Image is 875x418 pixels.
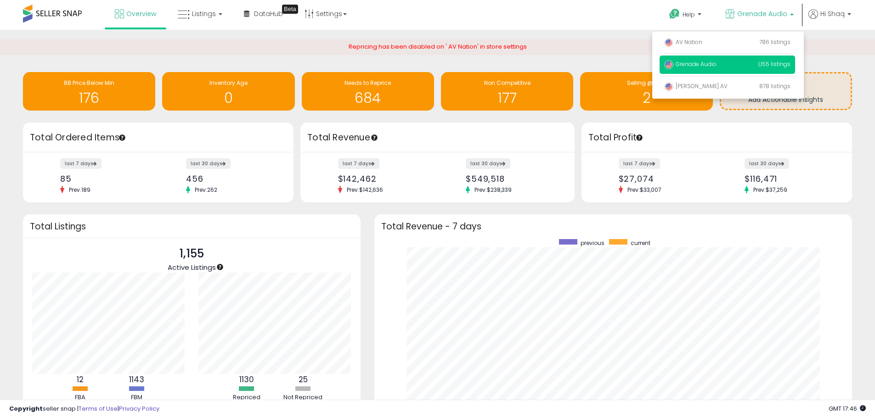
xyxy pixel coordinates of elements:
[446,90,569,106] h1: 177
[299,374,308,385] b: 25
[60,158,102,169] label: last 7 days
[302,72,434,111] a: Needs to Reprice 684
[219,393,274,402] div: Repriced
[344,79,391,87] span: Needs to Reprice
[669,8,680,20] i: Get Help
[745,158,789,169] label: last 30 days
[749,186,792,194] span: Prev: $37,259
[581,239,604,247] span: previous
[338,174,431,184] div: $142,462
[30,223,354,230] h3: Total Listings
[192,9,216,18] span: Listings
[627,79,666,87] span: Selling @ Max
[829,404,866,413] span: 2025-10-7 17:46 GMT
[664,82,728,90] span: [PERSON_NAME] AV
[77,374,84,385] b: 12
[759,82,790,90] span: 878 listings
[466,174,559,184] div: $549,518
[186,158,231,169] label: last 30 days
[381,223,845,230] h3: Total Revenue - 7 days
[118,134,126,142] div: Tooltip anchor
[28,90,151,106] h1: 176
[370,134,378,142] div: Tooltip anchor
[239,374,254,385] b: 1130
[441,72,573,111] a: Non Competitive 177
[662,1,711,30] a: Help
[737,9,787,18] span: Grenade Audio
[635,134,644,142] div: Tooltip anchor
[60,174,152,184] div: 85
[64,79,114,87] span: BB Price Below Min
[168,245,216,262] p: 1,155
[209,79,248,87] span: Inventory Age
[9,405,159,413] div: seller snap | |
[758,60,790,68] span: 1,155 listings
[588,131,845,144] h3: Total Profit
[162,72,294,111] a: Inventory Age 0
[683,11,695,18] span: Help
[338,158,379,169] label: last 7 days
[623,186,666,194] span: Prev: $33,007
[79,404,118,413] a: Terms of Use
[23,72,155,111] a: BB Price Below Min 176
[168,262,216,272] span: Active Listings
[820,9,845,18] span: Hi Shaq
[9,404,43,413] strong: Copyright
[745,174,836,184] div: $116,471
[167,90,290,106] h1: 0
[276,393,331,402] div: Not Repriced
[53,393,108,402] div: FBA
[254,9,283,18] span: DataHub
[484,79,531,87] span: Non Competitive
[30,131,287,144] h3: Total Ordered Items
[349,42,527,51] span: Repricing has been disabled on ' AV Nation' in store settings
[580,72,712,111] a: Selling @ Max 2
[664,38,673,47] img: usa.png
[748,95,823,104] span: Add Actionable Insights
[307,131,568,144] h3: Total Revenue
[664,60,717,68] span: Grenade Audio
[126,9,156,18] span: Overview
[119,404,159,413] a: Privacy Policy
[631,239,650,247] span: current
[109,393,164,402] div: FBM
[306,90,429,106] h1: 684
[342,186,388,194] span: Prev: $142,636
[64,186,95,194] span: Prev: 189
[585,90,708,106] h1: 2
[216,263,224,271] div: Tooltip anchor
[808,9,851,30] a: Hi Shaq
[619,158,660,169] label: last 7 days
[664,82,673,91] img: usa.png
[190,186,222,194] span: Prev: 262
[759,38,790,46] span: 786 listings
[664,60,673,69] img: usa.png
[129,374,144,385] b: 1143
[466,158,510,169] label: last 30 days
[186,174,277,184] div: 456
[282,5,298,14] div: Tooltip anchor
[619,174,710,184] div: $27,074
[664,38,702,46] span: AV Nation
[470,186,516,194] span: Prev: $238,339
